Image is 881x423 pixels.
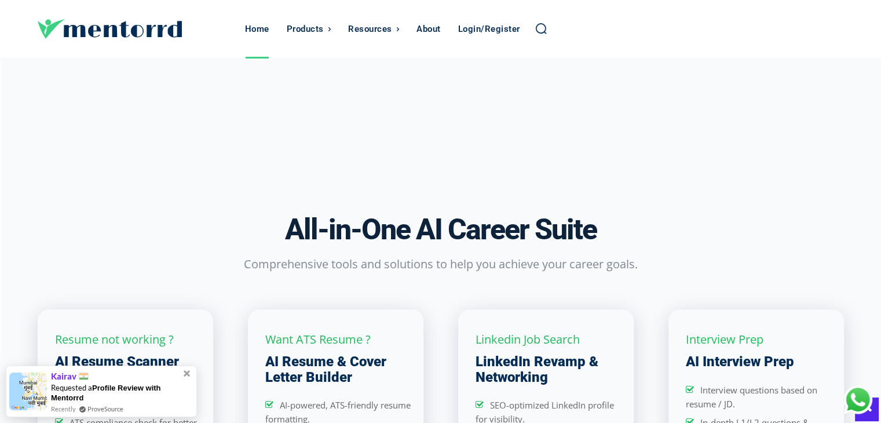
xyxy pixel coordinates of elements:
[55,333,174,347] h3: Resume not working ?
[87,405,123,413] a: ProveSource
[285,214,597,246] h3: All-in-One AI Career Suite
[686,333,763,347] h3: Interview Prep
[686,354,794,369] h3: AI Interview Prep
[79,373,89,380] img: provesource country flag image
[51,384,160,402] span: Profile Review with Mentorrd
[843,385,872,414] div: Chat with Us
[51,404,76,414] span: Recently
[476,354,625,385] h3: LinkedIn Revamp & Networking
[476,333,580,347] h3: Linkedin Job Search
[178,254,703,275] p: Comprehensive tools and solutions to help you achieve your career goals.
[9,373,47,410] img: provesource social proof notification image
[663,56,844,158] iframe: AI Interview Kit – Crack Interviews with Personalized Questions, Answers & KPIs!
[535,22,547,35] a: Search
[51,383,160,402] span: Requested a
[51,371,89,382] span: Kairav
[686,384,817,410] span: Interview questions based on resume / JD.
[265,333,371,347] h3: Want ATS Resume ?
[55,354,179,369] h3: AI Resume Scanner
[38,19,239,39] a: Logo
[38,56,218,158] iframe: AI-Powered Resume Analysis – Get a FREE Resume Score & Fix Mistakes Instantly!
[265,354,415,385] h3: AI Resume & Cover Letter Builder
[246,56,427,158] iframe: This AI Resume Builder creates a perfect, ATS-friendly resume instantly!
[455,56,635,158] iframe: AI-Powered LinkedIn Builder – Get More Connections, Engagement & Job Offers!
